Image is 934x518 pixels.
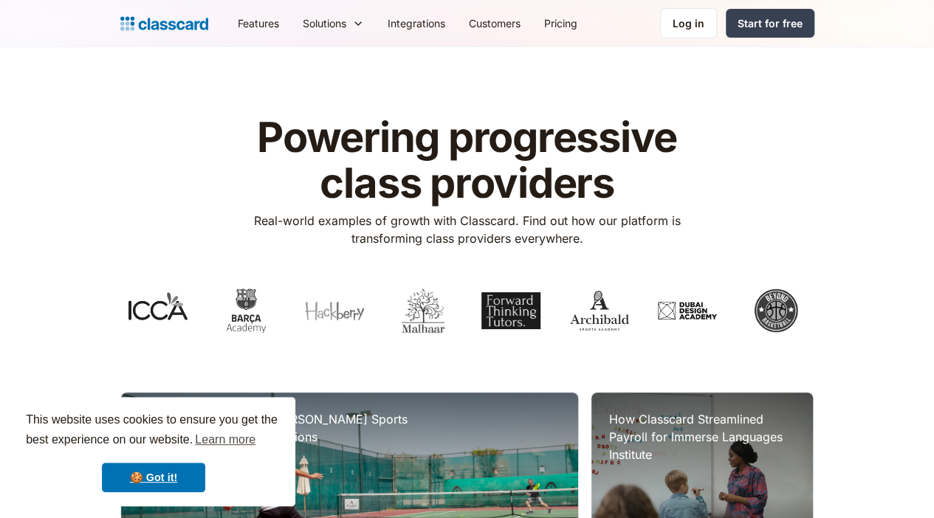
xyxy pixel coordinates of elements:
[738,15,803,31] div: Start for free
[102,463,205,492] a: dismiss cookie message
[303,15,346,31] div: Solutions
[660,8,717,38] a: Log in
[12,397,295,506] div: cookieconsent
[120,13,208,34] a: home
[532,7,589,40] a: Pricing
[609,410,796,463] h3: How Classcard Streamlined Payroll for Immerse Languages Institute
[226,7,291,40] a: Features
[376,7,457,40] a: Integrations
[673,15,704,31] div: Log in
[233,212,701,247] p: Real-world examples of growth with Classcard. Find out how our platform is transforming class pro...
[193,429,258,451] a: learn more about cookies
[457,7,532,40] a: Customers
[26,411,281,451] span: This website uses cookies to ensure you get the best experience on our website.
[291,7,376,40] div: Solutions
[233,115,701,206] h1: Powering progressive class providers
[726,9,814,38] a: Start for free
